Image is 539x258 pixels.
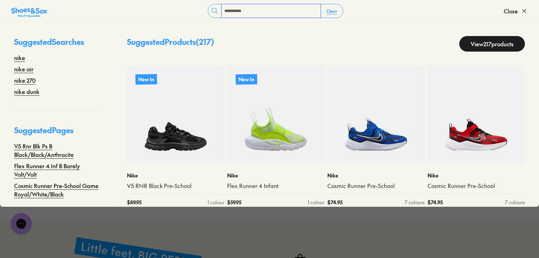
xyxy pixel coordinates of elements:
button: Clear [321,5,343,17]
a: nike dunk [14,87,40,96]
div: 7 colours [505,199,525,206]
span: $ 74.95 [428,199,443,206]
span: ( 217 ) [196,36,214,47]
div: 7 colours [405,199,425,206]
a: Shoes &amp; Sox [11,5,47,17]
span: $ 89.95 [127,199,141,206]
p: Suggested Pages [14,124,99,142]
a: nike 270 [14,76,36,84]
img: SNS_Logo_Responsive.svg [11,7,47,18]
p: Nike [327,172,425,179]
a: Cosmic Runner Pre-School [428,182,525,190]
p: New In [135,74,157,84]
p: Suggested Searches [14,36,99,53]
p: Nike [428,172,525,179]
a: New In [227,66,325,163]
p: Suggested Products [127,36,214,52]
div: 1 colour [207,199,224,206]
a: Flex Runner 4 Inf B Barely Volt/Volt [14,162,99,178]
span: $ 74.95 [327,199,343,206]
iframe: Gorgias live chat messenger [7,211,35,237]
div: 1 colour [308,199,325,206]
a: Flex Runner 4 Infant [227,182,325,190]
span: $ 59.95 [227,199,241,206]
button: Close [504,3,528,19]
p: Nike [127,172,224,179]
span: Close [504,7,518,15]
a: Cosmic Runner Pre-School [327,182,425,190]
a: View217products [459,36,525,52]
a: nike air [14,65,34,73]
a: V5 Rnr Blk Ps B Black/Black/Anthracite [14,142,99,159]
p: Nike [227,172,325,179]
p: New In [236,74,257,84]
a: V5 RNR Black Pre-School [127,182,224,190]
a: nike [14,53,25,62]
a: Cosmic Runner Pre-School Game Royal/White/Black [14,181,99,198]
a: New In [127,66,224,163]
